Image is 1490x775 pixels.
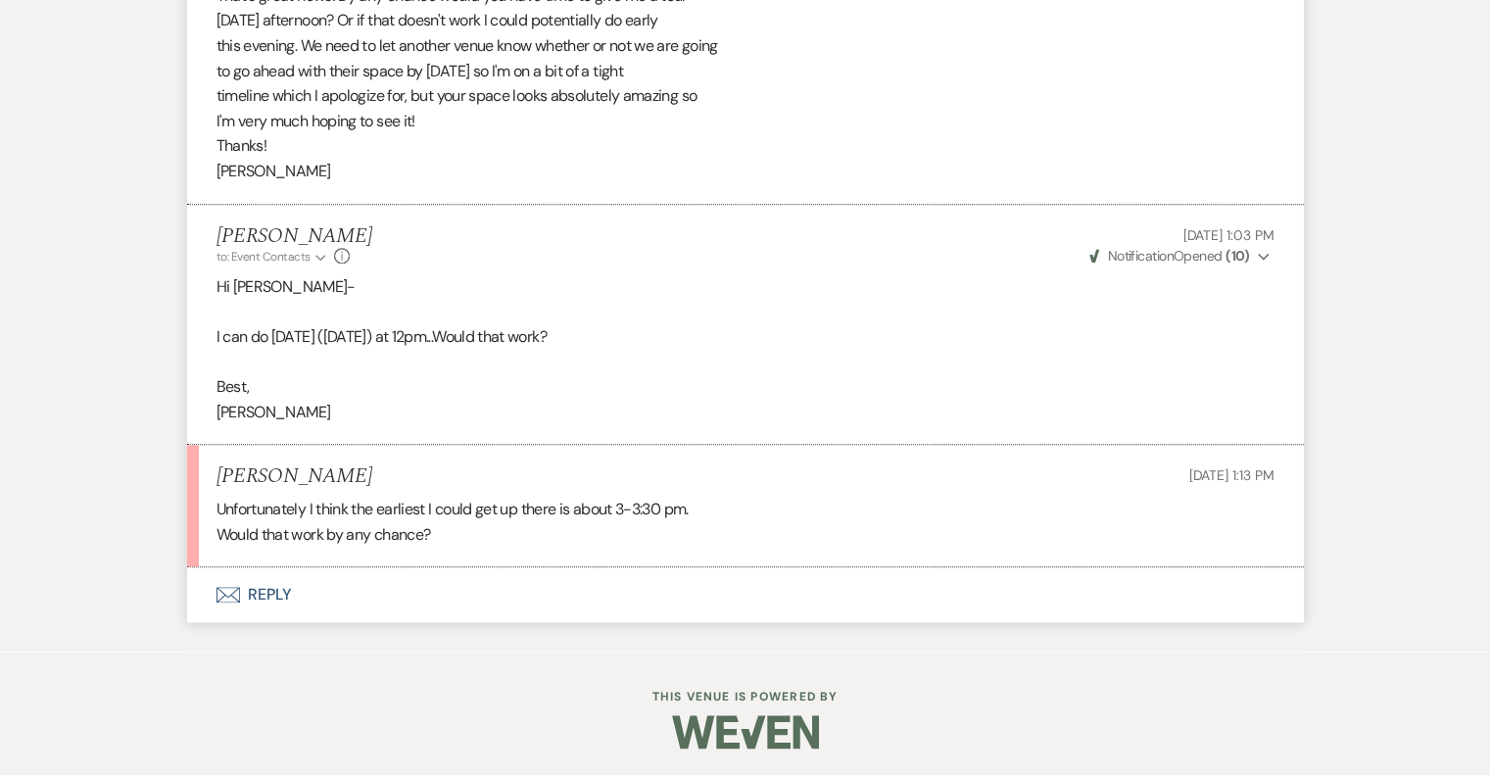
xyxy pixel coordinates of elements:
p: I can do [DATE] ([DATE]) at 12pm...Would that work? [216,324,1274,350]
button: to: Event Contacts [216,248,329,266]
p: Best, [216,374,1274,400]
span: [DATE] 1:13 PM [1188,466,1274,484]
button: NotificationOpened (10) [1086,246,1274,266]
img: Weven Logo [672,698,819,766]
span: Notification [1108,247,1174,265]
p: [PERSON_NAME] [216,400,1274,425]
button: Reply [187,567,1304,622]
span: [DATE] 1:03 PM [1182,226,1274,244]
div: Unfortunately I think the earliest I could get up there is about 3-3:30 pm. Would that work by an... [216,497,1274,547]
strong: ( 10 ) [1226,247,1250,265]
h5: [PERSON_NAME] [216,224,372,249]
span: to: Event Contacts [216,249,311,265]
p: Hi [PERSON_NAME]- [216,274,1274,300]
h5: [PERSON_NAME] [216,464,372,489]
span: Opened [1089,247,1250,265]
